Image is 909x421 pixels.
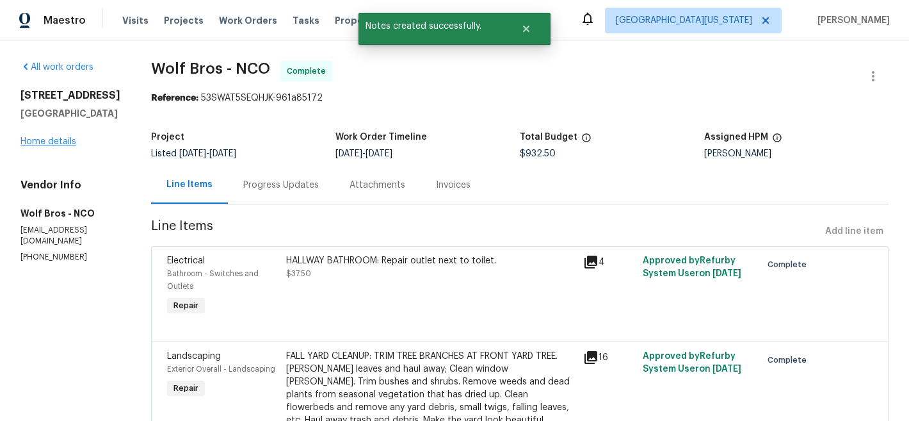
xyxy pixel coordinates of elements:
[167,256,205,265] span: Electrical
[616,14,752,27] span: [GEOGRAPHIC_DATA][US_STATE]
[166,178,213,191] div: Line Items
[164,14,204,27] span: Projects
[286,254,575,267] div: HALLWAY BATHROOM: Repair outlet next to toilet.
[520,149,556,158] span: $932.50
[286,270,311,277] span: $37.50
[179,149,206,158] span: [DATE]
[350,179,405,192] div: Attachments
[581,133,591,149] span: The total cost of line items that have been proposed by Opendoor. This sum includes line items th...
[335,14,385,27] span: Properties
[287,65,331,78] span: Complete
[643,256,741,278] span: Approved by Refurby System User on
[812,14,890,27] span: [PERSON_NAME]
[20,137,76,146] a: Home details
[168,382,204,395] span: Repair
[168,299,204,312] span: Repair
[505,16,547,42] button: Close
[20,89,120,102] h2: [STREET_ADDRESS]
[20,63,93,72] a: All work orders
[151,94,198,103] b: Reference:
[704,133,768,142] h5: Assigned HPM
[20,107,120,120] h5: [GEOGRAPHIC_DATA]
[167,270,259,290] span: Bathroom - Switches and Outlets
[772,133,782,149] span: The hpm assigned to this work order.
[712,365,741,374] span: [DATE]
[20,225,120,247] p: [EMAIL_ADDRESS][DOMAIN_NAME]
[151,220,820,244] span: Line Items
[583,254,635,270] div: 4
[151,61,270,76] span: Wolf Bros - NCO
[219,14,277,27] span: Work Orders
[167,365,275,373] span: Exterior Overall - Landscaping
[335,149,392,158] span: -
[520,133,577,142] h5: Total Budget
[179,149,236,158] span: -
[335,149,362,158] span: [DATE]
[768,258,812,271] span: Complete
[583,350,635,365] div: 16
[209,149,236,158] span: [DATE]
[151,149,236,158] span: Listed
[151,133,184,142] h5: Project
[122,14,149,27] span: Visits
[366,149,392,158] span: [DATE]
[20,179,120,192] h4: Vendor Info
[293,16,319,25] span: Tasks
[20,252,120,263] p: [PHONE_NUMBER]
[712,269,741,278] span: [DATE]
[20,207,120,220] h5: Wolf Bros - NCO
[436,179,471,192] div: Invoices
[358,13,505,40] span: Notes created successfully.
[704,149,889,158] div: [PERSON_NAME]
[151,92,889,104] div: 53SWAT5SEQHJK-961a85172
[167,352,221,361] span: Landscaping
[768,354,812,367] span: Complete
[243,179,319,192] div: Progress Updates
[643,352,741,374] span: Approved by Refurby System User on
[335,133,427,142] h5: Work Order Timeline
[44,14,86,27] span: Maestro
